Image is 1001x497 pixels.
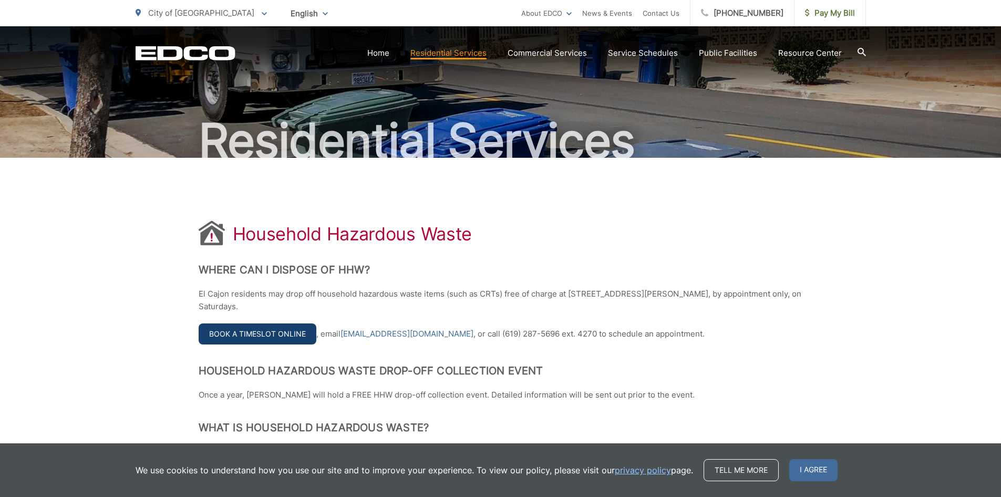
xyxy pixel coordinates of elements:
a: Home [367,47,389,59]
h2: What is Household Hazardous Waste? [199,421,803,434]
a: EDCD logo. Return to the homepage. [136,46,235,60]
a: About EDCO [521,7,572,19]
a: privacy policy [615,464,671,476]
a: News & Events [582,7,632,19]
a: Contact Us [643,7,679,19]
p: Once a year, [PERSON_NAME] will hold a FREE HHW drop-off collection event. Detailed information w... [199,389,803,401]
a: Resource Center [778,47,842,59]
h2: Household Hazardous Waste Drop-Off Collection Event [199,364,803,377]
a: Public Facilities [699,47,757,59]
a: Commercial Services [508,47,587,59]
a: Residential Services [410,47,487,59]
a: [EMAIL_ADDRESS][DOMAIN_NAME] [340,328,473,340]
a: Service Schedules [608,47,678,59]
p: El Cajon residents may drop off household hazardous waste items (such as CRTs) free of charge at ... [199,288,803,313]
span: English [283,4,336,23]
span: I agree [789,459,838,481]
a: Tell me more [704,459,779,481]
h1: Household Hazardous Waste [233,224,472,245]
span: Pay My Bill [805,7,855,19]
span: City of [GEOGRAPHIC_DATA] [148,8,254,18]
p: , email , or call (619) 287-5696 ext. 4270 to schedule an appointment. [199,323,803,344]
h2: Where Can I Dispose of HHW? [199,263,803,276]
p: We use cookies to understand how you use our site and to improve your experience. To view our pol... [136,464,693,476]
h2: Residential Services [136,115,866,167]
a: Book a Timeslot Online [199,323,316,344]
